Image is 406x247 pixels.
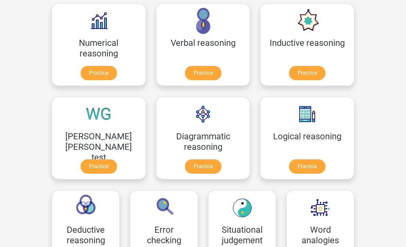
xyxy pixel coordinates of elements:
[289,66,325,81] a: Practice
[81,66,117,81] a: Practice
[185,160,221,174] a: Practice
[185,66,221,81] a: Practice
[81,160,117,174] a: Practice
[289,160,325,174] a: Practice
